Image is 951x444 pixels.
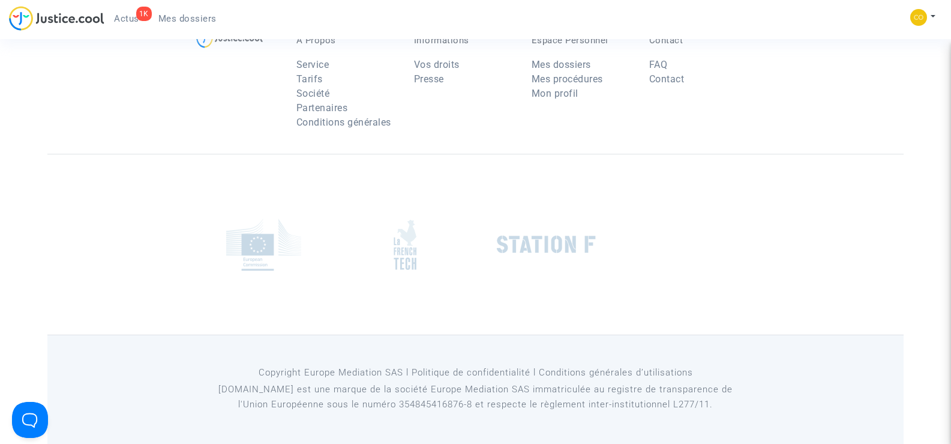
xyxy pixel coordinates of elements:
a: Conditions générales [296,117,391,128]
a: Mes dossiers [149,10,226,28]
iframe: Help Scout Beacon - Open [12,402,48,438]
a: Contact [649,73,685,85]
a: Vos droits [414,59,460,70]
p: Contact [649,35,749,46]
p: Espace Personnel [532,35,631,46]
a: Mes procédures [532,73,603,85]
a: Mes dossiers [532,59,591,70]
img: stationf.png [497,236,596,254]
p: Copyright Europe Mediation SAS l Politique de confidentialité l Conditions générales d’utilisa... [202,365,749,380]
img: french_tech.png [394,219,416,270]
a: FAQ [649,59,668,70]
p: À Propos [296,35,396,46]
a: 1KActus [104,10,149,28]
a: Presse [414,73,444,85]
img: jc-logo.svg [9,6,104,31]
span: Actus [114,13,139,24]
p: Informations [414,35,514,46]
span: Mes dossiers [158,13,217,24]
p: [DOMAIN_NAME] est une marque de la société Europe Mediation SAS immatriculée au registre de tr... [202,382,749,412]
a: Tarifs [296,73,323,85]
a: Partenaires [296,102,348,114]
div: 1K [136,7,152,21]
a: Mon profil [532,88,578,99]
a: Société [296,88,330,99]
img: 84a266a8493598cb3cce1313e02c3431 [910,9,927,26]
a: Service [296,59,329,70]
img: europe_commision.png [226,219,301,271]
